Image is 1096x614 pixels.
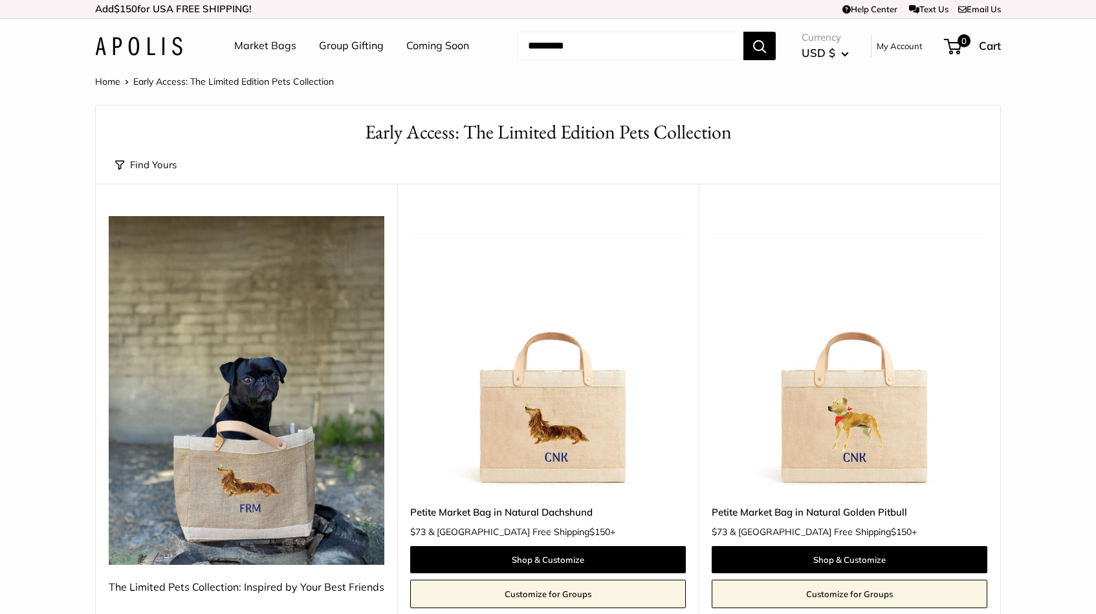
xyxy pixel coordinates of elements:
[945,36,1001,56] a: 0 Cart
[114,3,137,15] span: $150
[730,527,917,536] span: & [GEOGRAPHIC_DATA] Free Shipping +
[95,76,120,87] a: Home
[909,4,948,14] a: Text Us
[712,505,987,520] a: Petite Market Bag in Natural Golden Pitbull
[802,46,835,60] span: USD $
[95,37,182,56] img: Apolis
[95,73,334,90] nav: Breadcrumb
[518,32,743,60] input: Search...
[891,526,912,538] span: $150
[743,32,776,60] button: Search
[410,505,686,520] a: Petite Market Bag in Natural Dachshund
[428,527,615,536] span: & [GEOGRAPHIC_DATA] Free Shipping +
[979,39,1001,52] span: Cart
[802,43,849,63] button: USD $
[712,580,987,608] a: Customize for Groups
[958,4,1001,14] a: Email Us
[842,4,897,14] a: Help Center
[234,36,296,56] a: Market Bags
[877,38,923,54] a: My Account
[958,34,970,47] span: 0
[712,216,987,492] img: Petite Market Bag in Natural Golden Pitbull
[712,546,987,573] a: Shop & Customize
[410,546,686,573] a: Shop & Customize
[410,216,686,492] img: Petite Market Bag in Natural Dachshund
[712,526,727,538] span: $73
[115,156,177,174] button: Find Yours
[133,76,334,87] span: Early Access: The Limited Edition Pets Collection
[319,36,384,56] a: Group Gifting
[109,578,384,597] div: The Limited Pets Collection: Inspired by Your Best Friends
[109,216,384,565] img: The Limited Pets Collection: Inspired by Your Best Friends
[410,580,686,608] a: Customize for Groups
[589,526,610,538] span: $150
[410,216,686,492] a: Petite Market Bag in Natural DachshundPetite Market Bag in Natural Dachshund
[712,216,987,492] a: Petite Market Bag in Natural Golden PitbullPetite Market Bag in Natural Golden Pitbull
[115,118,981,146] h1: Early Access: The Limited Edition Pets Collection
[410,526,426,538] span: $73
[802,28,849,47] span: Currency
[406,36,469,56] a: Coming Soon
